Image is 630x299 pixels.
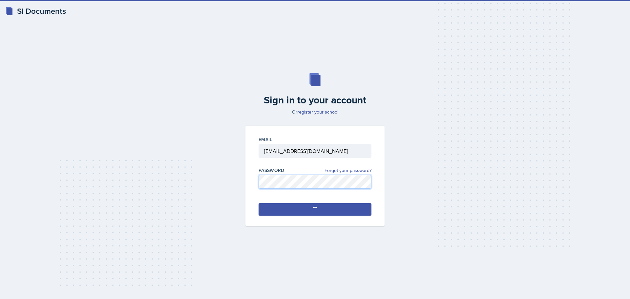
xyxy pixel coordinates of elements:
p: Or [241,109,388,115]
label: Password [259,167,284,174]
label: Email [259,136,272,143]
input: Email [259,144,371,158]
a: SI Documents [5,5,66,17]
h2: Sign in to your account [241,94,388,106]
a: Forgot your password? [325,167,371,174]
a: register your school [297,109,338,115]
